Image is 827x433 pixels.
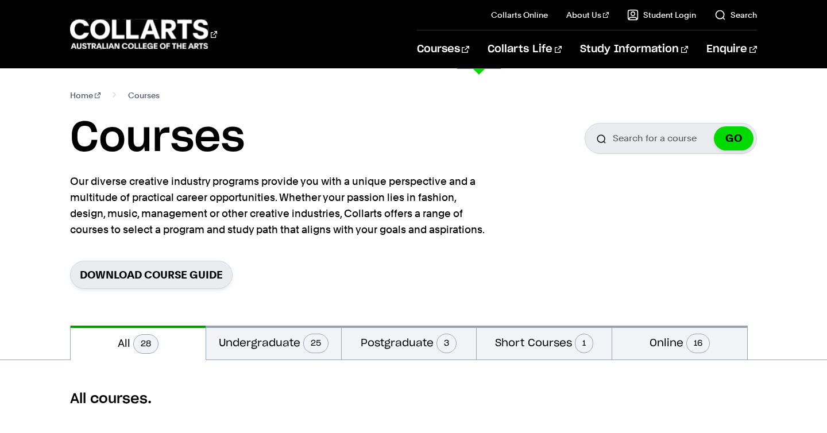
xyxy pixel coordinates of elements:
[686,334,710,353] span: 16
[70,390,756,408] h2: All courses.
[706,30,756,68] a: Enquire
[128,87,160,103] span: Courses
[133,334,159,354] span: 28
[70,87,101,103] a: Home
[714,9,757,21] a: Search
[627,9,696,21] a: Student Login
[71,326,206,360] button: All28
[714,126,753,150] button: GO
[342,326,477,359] button: Postgraduate3
[436,334,457,353] span: 3
[477,326,612,359] button: Short Courses1
[491,9,548,21] a: Collarts Online
[70,18,217,51] div: Go to homepage
[488,30,562,68] a: Collarts Life
[70,113,245,164] h1: Courses
[417,30,469,68] a: Courses
[575,334,593,353] span: 1
[70,261,233,289] a: Download Course Guide
[206,326,341,359] button: Undergraduate25
[585,123,757,154] input: Search for a course
[580,30,688,68] a: Study Information
[566,9,609,21] a: About Us
[303,334,329,353] span: 25
[612,326,747,359] button: Online16
[70,173,489,238] p: Our diverse creative industry programs provide you with a unique perspective and a multitude of p...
